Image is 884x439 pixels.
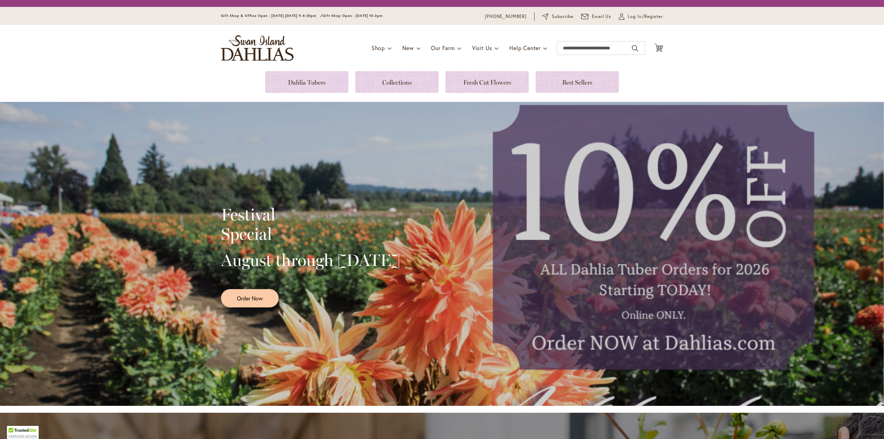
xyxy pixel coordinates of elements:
a: Email Us [581,13,612,20]
span: New [402,44,414,51]
a: Order Now [221,289,279,307]
a: Subscribe [542,13,574,20]
h2: Festival Special [221,205,400,244]
span: Visit Us [472,44,492,51]
a: Log In/Register [619,13,663,20]
span: Log In/Register [628,13,663,20]
span: Gift Shop & Office Open - [DATE]-[DATE] 9-4:30pm / [221,13,323,18]
span: Help Center [509,44,541,51]
span: Order Now [237,294,263,302]
span: Email Us [592,13,612,20]
span: Gift Shop Open - [DATE] 10-3pm [323,13,383,18]
span: Our Farm [431,44,454,51]
a: [PHONE_NUMBER] [485,13,527,20]
span: Shop [372,44,385,51]
h2: August through [DATE] [221,250,400,270]
span: Subscribe [552,13,574,20]
a: store logo [221,35,294,61]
